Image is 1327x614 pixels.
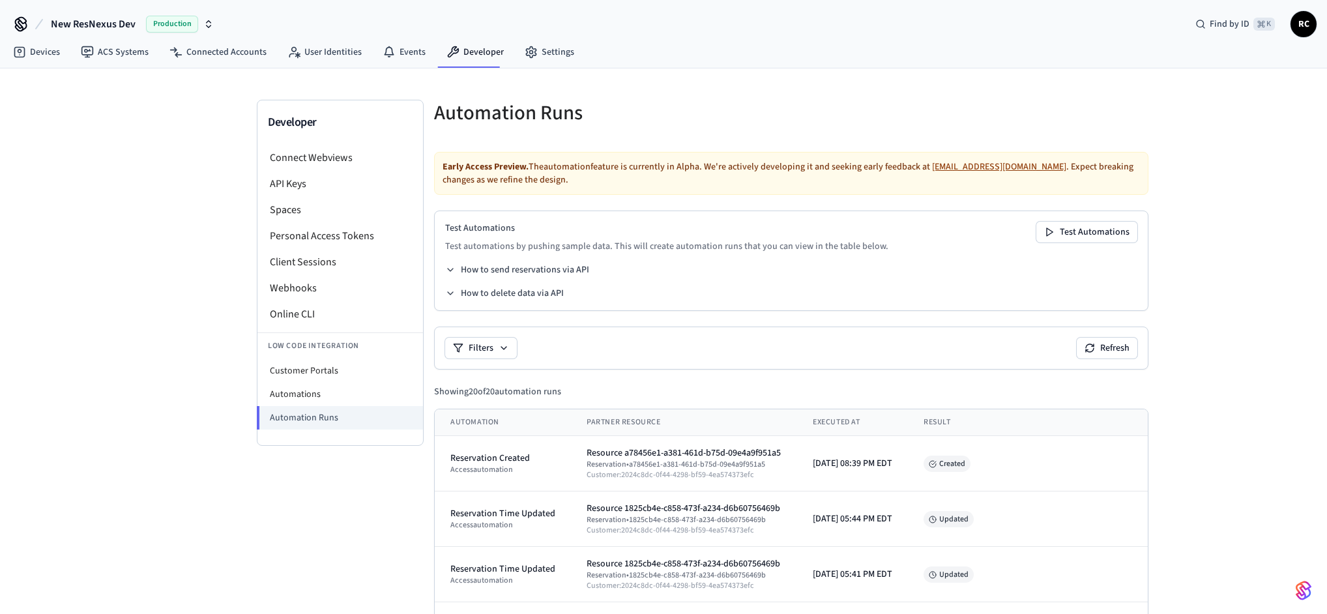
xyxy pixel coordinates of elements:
span: New ResNexus Dev [51,16,136,32]
span: Updated [924,566,974,583]
div: The automation feature is currently in Alpha. We're actively developing it and seeking early feed... [434,152,1148,195]
div: Find by ID⌘ K [1185,12,1285,36]
span: Production [146,16,198,33]
div: Reservation • a78456e1-a381-461d-b75d-09e4a9f951a5 [587,460,781,470]
div: Customer: 2024c8dc-0f44-4298-bf59-4ea574373efc [587,525,781,536]
span: RC [1292,12,1315,36]
td: [DATE] 08:39 PM EDT [797,436,908,491]
td: [DATE] 05:44 PM EDT [797,491,908,547]
li: Client Sessions [257,249,423,275]
div: access automation [450,465,555,475]
button: Refresh [1077,338,1137,358]
a: Connected Accounts [159,40,277,64]
button: Filters [445,338,517,358]
li: Online CLI [257,301,423,327]
li: Low Code Integration [257,332,423,359]
li: Spaces [257,197,423,223]
a: Developer [436,40,514,64]
div: access automation [450,520,555,531]
span: Find by ID [1210,18,1249,31]
li: Automation Runs [257,406,423,430]
a: [EMAIL_ADDRESS][DOMAIN_NAME] [932,160,1066,173]
div: Reservation Created [450,452,555,465]
li: Customer Portals [257,359,423,383]
button: How to delete data via API [445,287,564,300]
a: Devices [3,40,70,64]
td: [DATE] 05:41 PM EDT [797,547,908,602]
a: ACS Systems [70,40,159,64]
th: Automation [435,409,571,436]
span: Created [924,456,970,472]
div: Reservation • 1825cb4e-c858-473f-a234-d6b60756469b [587,570,781,581]
div: Resource 1825cb4e-c858-473f-a234-d6b60756469b [587,557,781,570]
h3: Developer [268,113,413,132]
li: API Keys [257,171,423,197]
div: Resource a78456e1-a381-461d-b75d-09e4a9f951a5 [587,446,781,460]
div: Customer: 2024c8dc-0f44-4298-bf59-4ea574373efc [587,470,781,480]
img: SeamLogoGradient.69752ec5.svg [1296,580,1311,601]
p: Test automations by pushing sample data. This will create automation runs that you can view in th... [445,240,888,253]
th: Result [908,409,1148,436]
a: User Identities [277,40,372,64]
h2: Test Automations [445,222,888,235]
a: Events [372,40,436,64]
h5: Automation Runs [434,100,783,126]
div: Resource 1825cb4e-c858-473f-a234-d6b60756469b [587,502,781,515]
div: Showing 20 of 20 automation runs [434,385,561,398]
th: Executed At [797,409,908,436]
div: Reservation Time Updated [450,563,555,576]
button: Test Automations [1036,222,1137,242]
li: Connect Webviews [257,145,423,171]
div: access automation [450,576,555,586]
span: Updated [924,511,974,527]
strong: Early Access Preview. [443,160,529,173]
th: Partner Resource [571,409,797,436]
div: Reservation Time Updated [450,507,555,520]
button: RC [1291,11,1317,37]
span: ⌘ K [1253,18,1275,31]
li: Automations [257,383,423,406]
a: Settings [514,40,585,64]
div: Customer: 2024c8dc-0f44-4298-bf59-4ea574373efc [587,581,781,591]
li: Personal Access Tokens [257,223,423,249]
li: Webhooks [257,275,423,301]
div: Reservation • 1825cb4e-c858-473f-a234-d6b60756469b [587,515,781,525]
button: How to send reservations via API [445,263,589,276]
